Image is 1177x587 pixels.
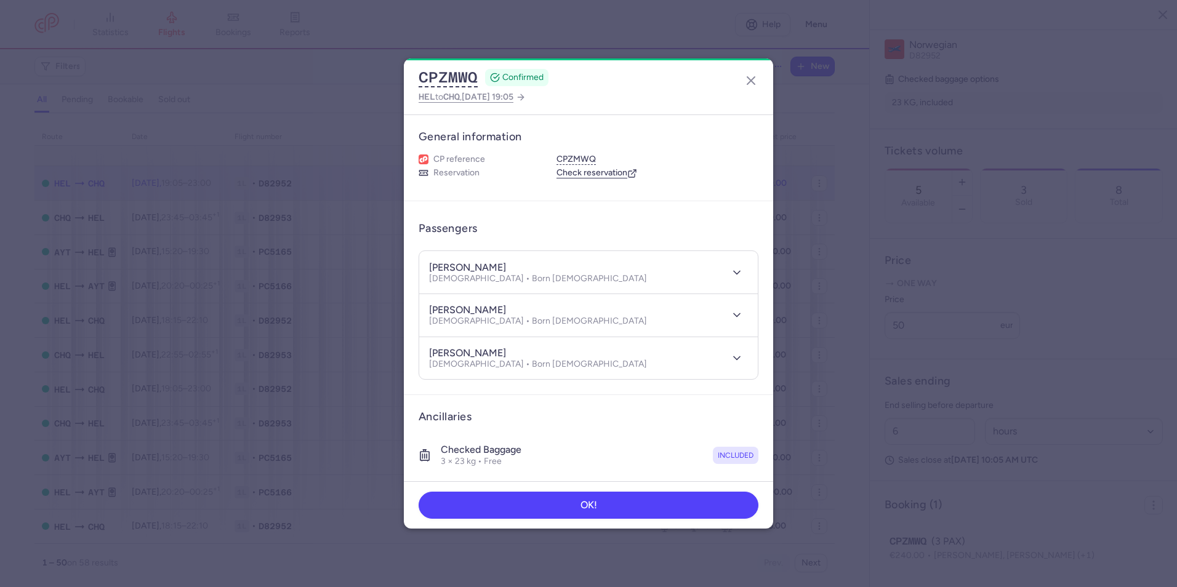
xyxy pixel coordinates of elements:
[443,92,460,102] span: CHQ
[429,359,647,369] p: [DEMOGRAPHIC_DATA] • Born [DEMOGRAPHIC_DATA]
[419,410,758,424] h3: Ancillaries
[580,500,597,511] span: OK!
[419,130,758,144] h3: General information
[556,154,596,165] button: CPZMWQ
[429,347,506,359] h4: [PERSON_NAME]
[441,444,521,456] h4: Checked baggage
[429,316,647,326] p: [DEMOGRAPHIC_DATA] • Born [DEMOGRAPHIC_DATA]
[462,92,513,102] span: [DATE] 19:05
[419,89,526,105] a: HELtoCHQ,[DATE] 19:05
[429,262,506,274] h4: [PERSON_NAME]
[419,222,478,236] h3: Passengers
[556,167,637,178] a: Check reservation
[419,68,478,87] button: CPZMWQ
[419,92,435,102] span: HEL
[433,167,480,178] span: Reservation
[502,71,544,84] span: CONFIRMED
[419,492,758,519] button: OK!
[433,154,485,165] span: CP reference
[419,89,513,105] span: to ,
[441,456,521,467] p: 3 × 23 kg • Free
[429,304,506,316] h4: [PERSON_NAME]
[419,154,428,164] figure: 1L airline logo
[429,274,647,284] p: [DEMOGRAPHIC_DATA] • Born [DEMOGRAPHIC_DATA]
[718,449,753,461] span: included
